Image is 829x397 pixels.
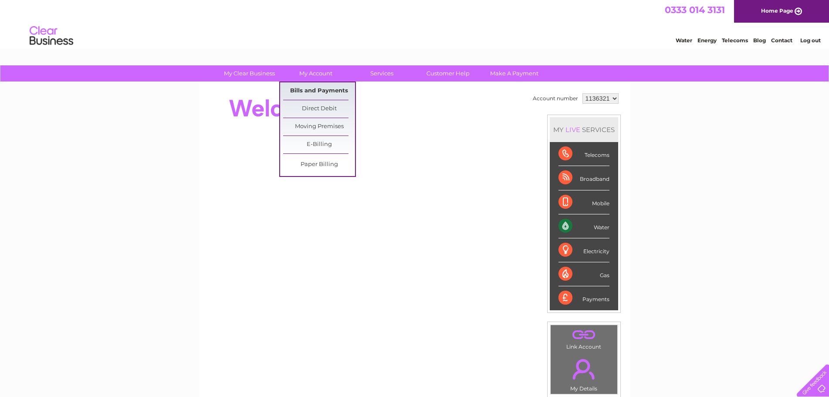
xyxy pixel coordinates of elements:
[283,100,355,118] a: Direct Debit
[283,82,355,100] a: Bills and Payments
[531,91,580,106] td: Account number
[412,65,484,81] a: Customer Help
[722,37,748,44] a: Telecoms
[558,166,609,190] div: Broadband
[283,136,355,153] a: E-Billing
[800,37,821,44] a: Log out
[697,37,717,44] a: Energy
[553,327,615,343] a: .
[665,4,725,15] a: 0333 014 3131
[771,37,792,44] a: Contact
[558,238,609,262] div: Electricity
[29,23,74,49] img: logo.png
[346,65,418,81] a: Services
[676,37,692,44] a: Water
[280,65,352,81] a: My Account
[558,190,609,214] div: Mobile
[753,37,766,44] a: Blog
[564,126,582,134] div: LIVE
[558,142,609,166] div: Telecoms
[558,214,609,238] div: Water
[550,325,618,352] td: Link Account
[209,5,621,42] div: Clear Business is a trading name of Verastar Limited (registered in [GEOGRAPHIC_DATA] No. 3667643...
[213,65,285,81] a: My Clear Business
[283,118,355,136] a: Moving Premises
[550,352,618,394] td: My Details
[478,65,550,81] a: Make A Payment
[558,262,609,286] div: Gas
[283,156,355,173] a: Paper Billing
[558,286,609,310] div: Payments
[553,354,615,384] a: .
[550,117,618,142] div: MY SERVICES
